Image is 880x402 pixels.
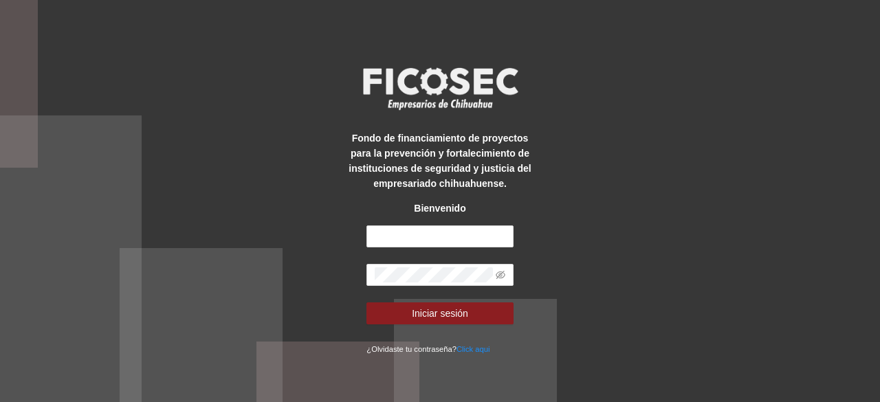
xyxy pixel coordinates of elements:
span: eye-invisible [496,270,505,280]
button: Iniciar sesión [366,302,513,324]
img: logo [354,63,526,114]
span: Iniciar sesión [412,306,468,321]
small: ¿Olvidaste tu contraseña? [366,345,489,353]
strong: Bienvenido [414,203,465,214]
a: Click aqui [456,345,490,353]
strong: Fondo de financiamiento de proyectos para la prevención y fortalecimiento de instituciones de seg... [349,133,531,189]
